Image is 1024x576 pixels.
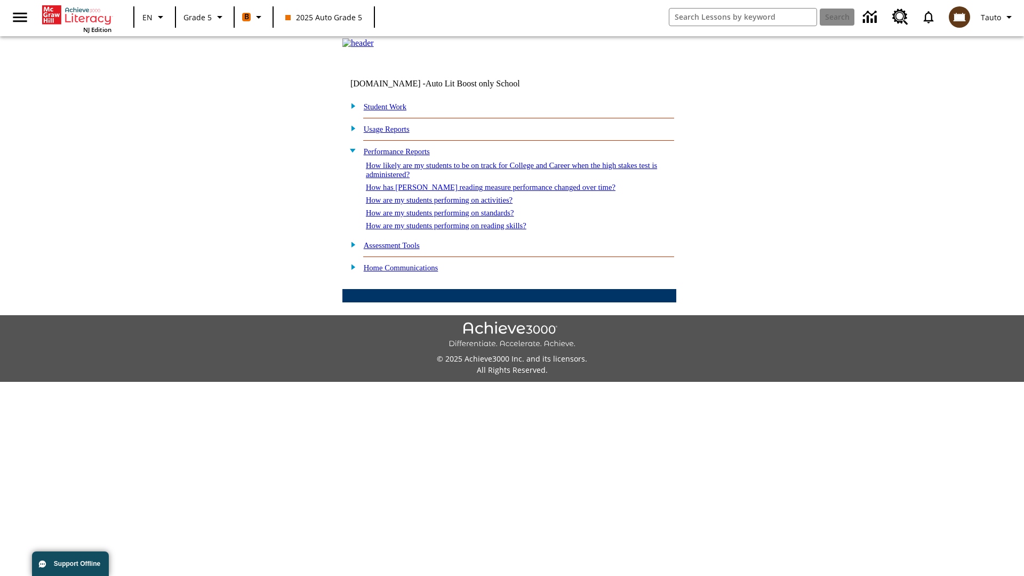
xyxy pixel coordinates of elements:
span: 2025 Auto Grade 5 [285,12,362,23]
img: plus.gif [345,239,356,249]
nobr: Auto Lit Boost only School [426,79,520,88]
span: NJ Edition [83,26,111,34]
img: minus.gif [345,146,356,155]
span: EN [142,12,153,23]
a: Data Center [857,3,886,32]
span: Grade 5 [183,12,212,23]
td: [DOMAIN_NAME] - [350,79,547,89]
button: Grade: Grade 5, Select a grade [179,7,230,27]
a: Notifications [915,3,942,31]
span: B [244,10,249,23]
a: Student Work [364,102,406,111]
a: Home Communications [364,263,438,272]
div: Home [42,3,111,34]
a: How has [PERSON_NAME] reading measure performance changed over time? [366,183,615,191]
input: search field [669,9,817,26]
button: Support Offline [32,551,109,576]
button: Boost Class color is orange. Change class color [238,7,269,27]
a: Assessment Tools [364,241,420,250]
img: Achieve3000 Differentiate Accelerate Achieve [449,322,575,349]
img: plus.gif [345,123,356,133]
button: Open side menu [4,2,36,33]
span: Support Offline [54,560,100,567]
a: Performance Reports [364,147,430,156]
img: plus.gif [345,262,356,271]
a: How are my students performing on standards? [366,209,514,217]
button: Select a new avatar [942,3,977,31]
span: Tauto [981,12,1001,23]
img: header [342,38,374,48]
a: Resource Center, Will open in new tab [886,3,915,31]
button: Profile/Settings [977,7,1020,27]
a: Usage Reports [364,125,410,133]
a: How are my students performing on reading skills? [366,221,526,230]
a: How likely are my students to be on track for College and Career when the high stakes test is adm... [366,161,657,179]
img: avatar image [949,6,970,28]
button: Language: EN, Select a language [138,7,172,27]
a: How are my students performing on activities? [366,196,513,204]
img: plus.gif [345,101,356,110]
